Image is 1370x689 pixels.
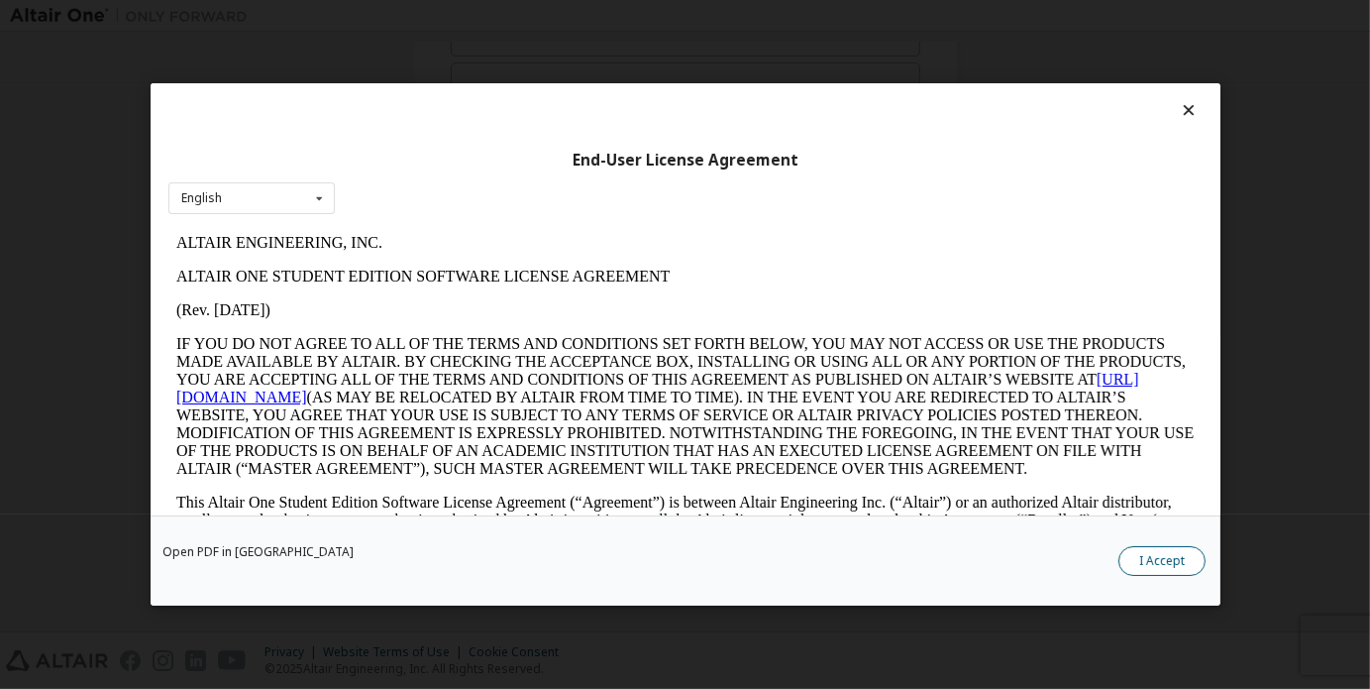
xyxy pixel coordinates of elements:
[8,42,1026,59] p: ALTAIR ONE STUDENT EDITION SOFTWARE LICENSE AGREEMENT
[8,8,1026,26] p: ALTAIR ENGINEERING, INC.
[8,75,1026,93] p: (Rev. [DATE])
[181,192,222,204] div: English
[162,546,354,558] a: Open PDF in [GEOGRAPHIC_DATA]
[8,145,971,179] a: [URL][DOMAIN_NAME]
[8,109,1026,252] p: IF YOU DO NOT AGREE TO ALL OF THE TERMS AND CONDITIONS SET FORTH BELOW, YOU MAY NOT ACCESS OR USE...
[8,268,1026,339] p: This Altair One Student Edition Software License Agreement (“Agreement”) is between Altair Engine...
[1118,546,1206,576] button: I Accept
[168,151,1203,171] div: End-User License Agreement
